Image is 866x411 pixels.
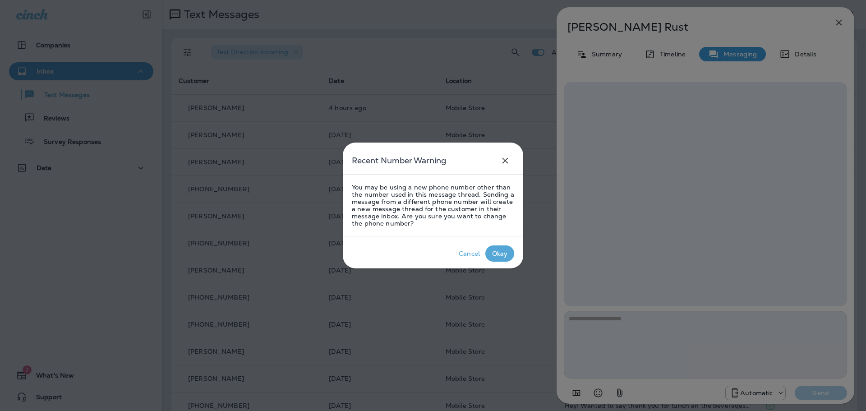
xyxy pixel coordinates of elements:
[492,250,508,257] div: Okay
[496,152,514,170] button: close
[352,184,514,227] p: You may be using a new phone number other than the number used in this message thread. Sending a ...
[459,250,480,257] div: Cancel
[485,245,514,262] button: Okay
[352,153,446,168] h5: Recent Number Warning
[453,245,485,262] button: Cancel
